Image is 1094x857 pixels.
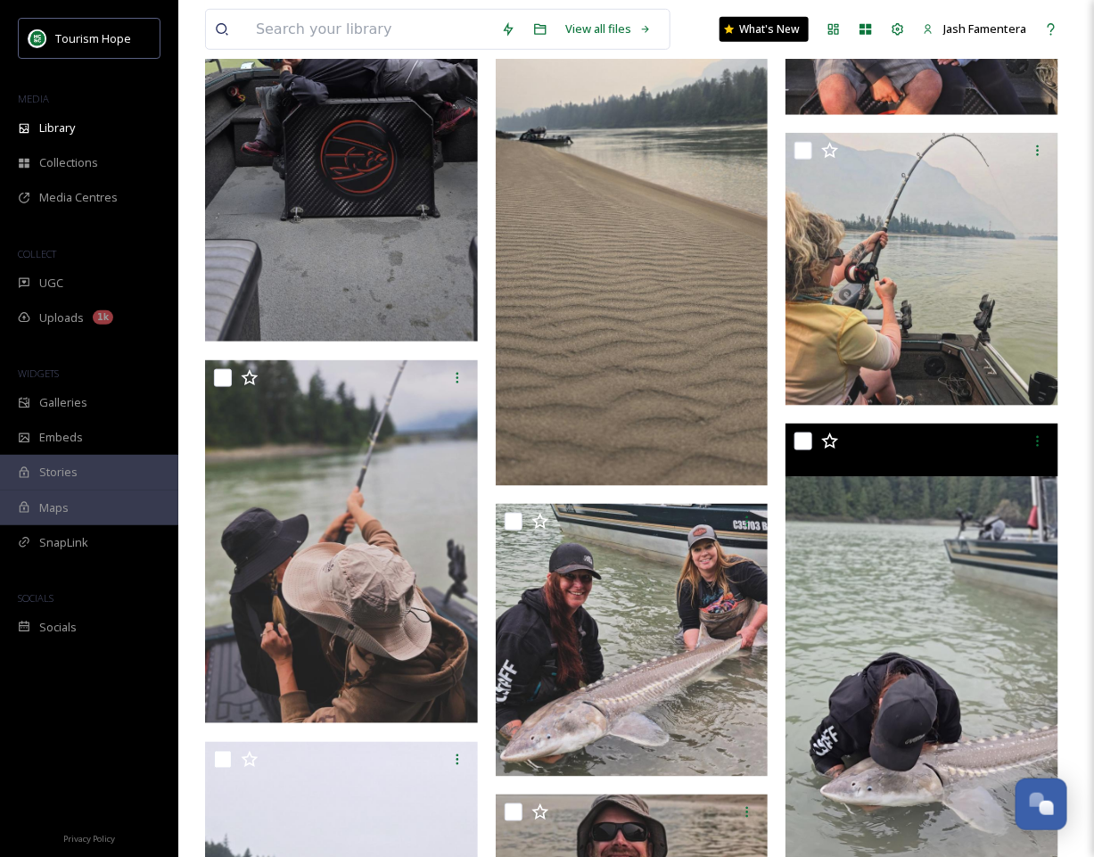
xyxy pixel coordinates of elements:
[18,247,56,260] span: COLLECT
[39,275,63,292] span: UGC
[39,619,77,636] span: Socials
[18,92,49,105] span: MEDIA
[39,429,83,446] span: Embeds
[247,10,492,49] input: Search your library
[29,29,46,47] img: logo.png
[39,464,78,481] span: Stories
[39,534,88,551] span: SnapLink
[63,827,115,848] a: Privacy Policy
[39,499,69,516] span: Maps
[39,154,98,171] span: Collections
[205,360,478,724] img: ext_1758133474.88992_topwaterguideservices@gmail.com-IMG_20250816_070008_733.jpg
[39,394,87,411] span: Galleries
[18,367,59,380] span: WIDGETS
[93,310,113,325] div: 1k
[18,591,53,605] span: SOCIALS
[63,833,115,845] span: Privacy Policy
[556,12,661,46] a: View all files
[39,119,75,136] span: Library
[786,133,1058,406] img: ext_1758133347.527729_topwaterguideservices@gmail.com-IMG_20250905_181221_887.jpg
[943,21,1026,37] span: Jash Famentera
[55,30,131,46] span: Tourism Hope
[39,309,84,326] span: Uploads
[1016,779,1067,830] button: Open Chat
[914,12,1035,46] a: Jash Famentera
[39,189,118,206] span: Media Centres
[720,17,809,42] a: What's New
[496,504,769,777] img: ext_1758133346.329417_topwaterguideservices@gmail.com-IMG_20250908_063857_875.jpg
